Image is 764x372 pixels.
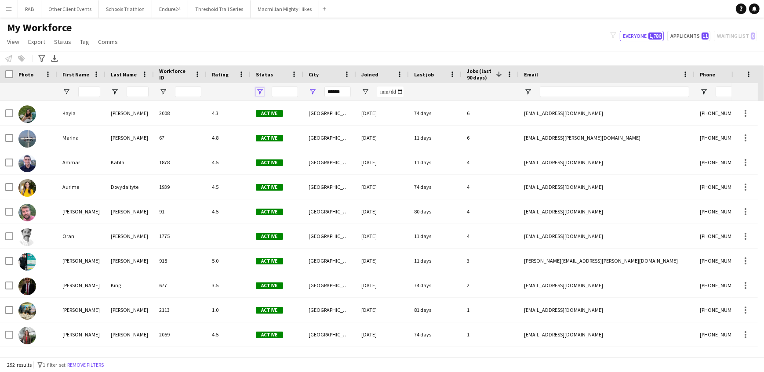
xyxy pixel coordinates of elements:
[18,0,41,18] button: RAB
[207,101,251,125] div: 4.3
[18,155,36,172] img: Ammar Kahla
[356,101,409,125] div: [DATE]
[154,298,207,322] div: 2113
[414,71,434,78] span: Last job
[519,298,695,322] div: [EMAIL_ADDRESS][DOMAIN_NAME]
[409,347,462,371] div: 74 days
[303,249,356,273] div: [GEOGRAPHIC_DATA]
[356,347,409,371] div: [DATE]
[154,101,207,125] div: 2008
[106,175,154,199] div: Dovydaityte
[700,88,708,96] button: Open Filter Menu
[462,322,519,347] div: 1
[152,0,188,18] button: Endure24
[540,87,689,97] input: Email Filter Input
[303,150,356,174] div: [GEOGRAPHIC_DATA]
[519,126,695,150] div: [EMAIL_ADDRESS][PERSON_NAME][DOMAIN_NAME]
[62,71,89,78] span: First Name
[57,199,106,224] div: [PERSON_NAME]
[57,347,106,371] div: [PERSON_NAME]
[78,87,100,97] input: First Name Filter Input
[207,126,251,150] div: 4.8
[409,224,462,248] div: 11 days
[111,71,137,78] span: Last Name
[106,249,154,273] div: [PERSON_NAME]
[667,31,710,41] button: Applicants11
[620,31,664,41] button: Everyone1,786
[57,273,106,297] div: [PERSON_NAME]
[256,209,283,215] span: Active
[303,322,356,347] div: [GEOGRAPHIC_DATA]
[154,347,207,371] div: 1812
[519,199,695,224] div: [EMAIL_ADDRESS][DOMAIN_NAME]
[519,175,695,199] div: [EMAIL_ADDRESS][DOMAIN_NAME]
[18,204,36,221] img: Julian Carnall
[519,249,695,273] div: [PERSON_NAME][EMAIL_ADDRESS][PERSON_NAME][DOMAIN_NAME]
[154,150,207,174] div: 1878
[377,87,404,97] input: Joined Filter Input
[409,298,462,322] div: 81 days
[356,126,409,150] div: [DATE]
[256,88,264,96] button: Open Filter Menu
[98,38,118,46] span: Comms
[154,126,207,150] div: 67
[519,224,695,248] div: [EMAIL_ADDRESS][DOMAIN_NAME]
[207,322,251,347] div: 4.5
[106,150,154,174] div: Kahla
[462,175,519,199] div: 4
[207,249,251,273] div: 5.0
[106,273,154,297] div: King
[111,88,119,96] button: Open Filter Menu
[18,278,36,295] img: Marcus King
[57,322,106,347] div: [PERSON_NAME]
[106,322,154,347] div: [PERSON_NAME]
[519,101,695,125] div: [EMAIL_ADDRESS][DOMAIN_NAME]
[356,249,409,273] div: [DATE]
[303,224,356,248] div: [GEOGRAPHIC_DATA]
[462,249,519,273] div: 3
[62,88,70,96] button: Open Filter Menu
[256,110,283,117] span: Active
[49,53,60,64] app-action-btn: Export XLSX
[356,150,409,174] div: [DATE]
[57,150,106,174] div: Ammar
[256,135,283,141] span: Active
[57,224,106,248] div: Oran
[18,302,36,320] img: Ali Saroosh
[154,175,207,199] div: 1939
[207,150,251,174] div: 4.5
[18,327,36,344] img: Kimberley Gratton
[65,360,106,370] button: Remove filters
[57,126,106,150] div: Marina
[409,150,462,174] div: 11 days
[76,36,93,47] a: Tag
[524,88,532,96] button: Open Filter Menu
[57,249,106,273] div: [PERSON_NAME]
[324,87,351,97] input: City Filter Input
[524,71,538,78] span: Email
[154,224,207,248] div: 1775
[356,322,409,347] div: [DATE]
[159,68,191,81] span: Workforce ID
[28,38,45,46] span: Export
[154,273,207,297] div: 677
[159,88,167,96] button: Open Filter Menu
[18,71,33,78] span: Photo
[356,298,409,322] div: [DATE]
[80,38,89,46] span: Tag
[256,184,283,191] span: Active
[256,282,283,289] span: Active
[207,298,251,322] div: 1.0
[303,199,356,224] div: [GEOGRAPHIC_DATA]
[54,38,71,46] span: Status
[154,249,207,273] div: 918
[409,273,462,297] div: 74 days
[462,150,519,174] div: 4
[462,224,519,248] div: 4
[106,298,154,322] div: [PERSON_NAME]
[106,126,154,150] div: [PERSON_NAME]
[361,71,378,78] span: Joined
[356,224,409,248] div: [DATE]
[462,126,519,150] div: 6
[519,150,695,174] div: [EMAIL_ADDRESS][DOMAIN_NAME]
